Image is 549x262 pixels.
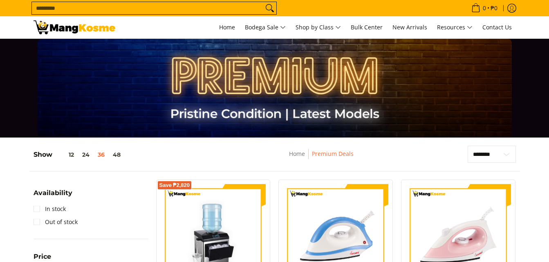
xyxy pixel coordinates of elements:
[52,151,78,158] button: 12
[233,149,410,167] nav: Breadcrumbs
[482,23,512,31] span: Contact Us
[34,190,72,196] span: Availability
[34,253,51,260] span: Price
[437,22,473,33] span: Resources
[263,2,276,14] button: Search
[219,23,235,31] span: Home
[347,16,387,38] a: Bulk Center
[482,5,487,11] span: 0
[312,150,354,158] a: Premium Deals
[94,151,109,158] button: 36
[241,16,290,38] a: Bodega Sale
[123,16,516,38] nav: Main Menu
[34,215,78,229] a: Out of stock
[291,16,345,38] a: Shop by Class
[489,5,499,11] span: ₱0
[296,22,341,33] span: Shop by Class
[289,150,305,158] a: Home
[215,16,239,38] a: Home
[469,4,500,13] span: •
[388,16,431,38] a: New Arrivals
[109,151,125,158] button: 48
[34,202,66,215] a: In stock
[433,16,477,38] a: Resources
[34,151,125,159] h5: Show
[351,23,383,31] span: Bulk Center
[478,16,516,38] a: Contact Us
[78,151,94,158] button: 24
[34,20,115,34] img: Premium Deals: Best Premium Home Appliances Sale l Mang Kosme
[159,183,190,188] span: Save ₱2,820
[245,22,286,33] span: Bodega Sale
[34,190,72,202] summary: Open
[392,23,427,31] span: New Arrivals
